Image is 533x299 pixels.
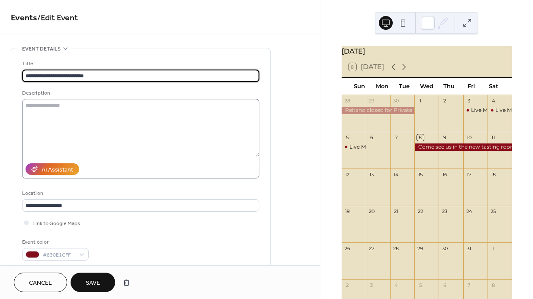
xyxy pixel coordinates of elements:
[490,171,497,178] div: 18
[441,98,448,104] div: 2
[71,273,115,292] button: Save
[342,46,512,57] div: [DATE]
[393,208,399,215] div: 21
[344,245,351,251] div: 26
[371,78,393,95] div: Mon
[342,143,366,151] div: Live Music- Chicken N Dumplins
[438,78,460,95] div: Thu
[349,78,371,95] div: Sun
[22,189,258,198] div: Location
[488,107,512,114] div: Live Music- Suzie & Stephen
[37,10,78,26] span: / Edit Event
[42,165,73,175] div: AI Assistant
[460,78,483,95] div: Fri
[344,208,351,215] div: 19
[368,98,375,104] div: 29
[417,245,423,251] div: 29
[344,134,351,141] div: 5
[344,98,351,104] div: 28
[441,208,448,215] div: 23
[482,78,505,95] div: Sat
[490,282,497,288] div: 8
[490,98,497,104] div: 4
[490,208,497,215] div: 25
[22,238,87,247] div: Event color
[393,134,399,141] div: 7
[342,107,415,114] div: Reitano closed for Private Event
[22,59,258,68] div: Title
[417,171,423,178] div: 15
[11,10,37,26] a: Events
[344,282,351,288] div: 2
[368,208,375,215] div: 20
[441,134,448,141] div: 9
[29,279,52,288] span: Cancel
[441,245,448,251] div: 30
[393,78,416,95] div: Tue
[417,98,423,104] div: 1
[441,171,448,178] div: 16
[414,143,512,151] div: Come see us in the new tasting room!
[22,45,61,54] span: Event details
[393,245,399,251] div: 28
[349,143,433,151] div: Live Music- Chicken N Dumplins
[471,107,514,114] div: Live Music- CBD
[466,208,472,215] div: 24
[368,134,375,141] div: 6
[86,279,100,288] span: Save
[32,219,80,228] span: Link to Google Maps
[393,98,399,104] div: 30
[417,208,423,215] div: 22
[490,134,497,141] div: 11
[344,171,351,178] div: 12
[466,245,472,251] div: 31
[14,273,67,292] button: Cancel
[43,251,75,260] span: #830E1CFF
[22,89,258,98] div: Description
[441,282,448,288] div: 6
[368,245,375,251] div: 27
[368,171,375,178] div: 13
[466,282,472,288] div: 7
[393,282,399,288] div: 4
[393,171,399,178] div: 14
[466,98,472,104] div: 3
[417,282,423,288] div: 5
[466,171,472,178] div: 17
[490,245,497,251] div: 1
[26,163,79,175] button: AI Assistant
[415,78,438,95] div: Wed
[368,282,375,288] div: 3
[417,134,423,141] div: 8
[463,107,488,114] div: Live Music- CBD
[466,134,472,141] div: 10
